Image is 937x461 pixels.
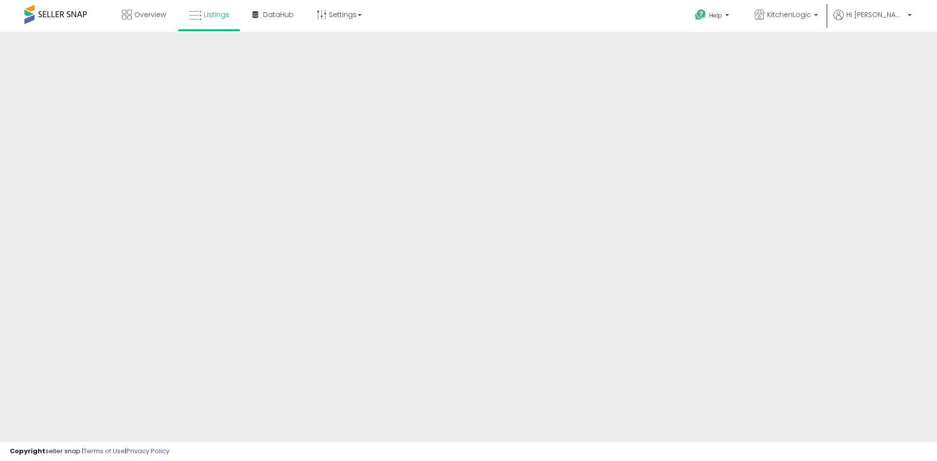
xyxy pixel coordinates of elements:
[694,9,707,21] i: Get Help
[846,10,905,20] span: Hi [PERSON_NAME]
[834,10,912,32] a: Hi [PERSON_NAME]
[709,11,722,20] span: Help
[767,10,811,20] span: KitchenLogic
[263,10,294,20] span: DataHub
[204,10,229,20] span: Listings
[687,1,739,32] a: Help
[134,10,166,20] span: Overview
